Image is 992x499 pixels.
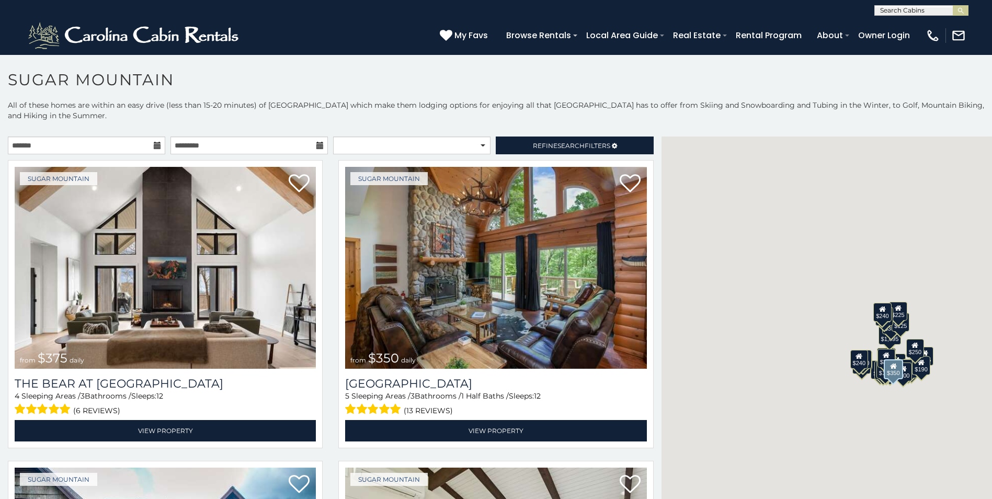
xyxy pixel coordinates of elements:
div: $350 [884,359,903,379]
img: 1714387646_thumbnail.jpeg [15,167,316,369]
a: Local Area Guide [581,26,663,44]
a: View Property [345,420,646,441]
div: $500 [894,362,912,381]
div: $190 [877,348,895,367]
span: daily [401,356,416,364]
a: Add to favorites [620,474,641,496]
a: Browse Rentals [501,26,576,44]
a: The Bear At [GEOGRAPHIC_DATA] [15,377,316,391]
a: Add to favorites [289,474,310,496]
div: $175 [876,360,894,379]
span: from [20,356,36,364]
span: $375 [38,350,67,366]
span: daily [70,356,84,364]
a: View Property [15,420,316,441]
div: $200 [887,354,905,372]
a: [GEOGRAPHIC_DATA] [345,377,646,391]
a: from $350 daily [345,167,646,369]
img: 1714398141_thumbnail.jpeg [345,167,646,369]
a: RefineSearchFilters [496,137,653,154]
div: $225 [889,302,907,321]
div: $1,095 [878,326,901,345]
span: 4 [15,391,19,401]
div: $240 [873,303,891,322]
div: $240 [850,350,868,369]
a: About [812,26,848,44]
div: $155 [874,361,892,380]
div: $125 [892,313,909,332]
a: Real Estate [668,26,726,44]
a: Rental Program [731,26,807,44]
span: (6 reviews) [73,404,120,417]
span: Search [557,142,585,150]
span: 3 [411,391,415,401]
span: My Favs [454,29,488,42]
h3: Grouse Moor Lodge [345,377,646,391]
a: Sugar Mountain [350,473,428,486]
a: Sugar Mountain [350,172,428,185]
a: Sugar Mountain [20,172,97,185]
span: 12 [534,391,541,401]
div: $250 [906,339,923,358]
div: $190 [912,356,930,375]
a: Add to favorites [289,173,310,195]
a: Add to favorites [620,173,641,195]
div: $300 [877,349,895,368]
div: $195 [899,359,917,378]
div: Sleeping Areas / Bathrooms / Sleeps: [15,391,316,417]
span: from [350,356,366,364]
span: 1 Half Baths / [461,391,509,401]
a: My Favs [440,29,491,42]
h3: The Bear At Sugar Mountain [15,377,316,391]
span: $350 [368,350,399,366]
span: 5 [345,391,349,401]
span: (13 reviews) [404,404,453,417]
img: White-1-2.png [26,20,243,51]
span: 12 [156,391,163,401]
div: Sleeping Areas / Bathrooms / Sleeps: [345,391,646,417]
img: phone-regular-white.png [926,28,940,43]
a: Owner Login [853,26,915,44]
div: $155 [916,347,933,366]
img: mail-regular-white.png [951,28,966,43]
div: $265 [877,348,895,367]
a: Sugar Mountain [20,473,97,486]
span: 3 [81,391,85,401]
span: Refine Filters [533,142,610,150]
a: from $375 daily [15,167,316,369]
